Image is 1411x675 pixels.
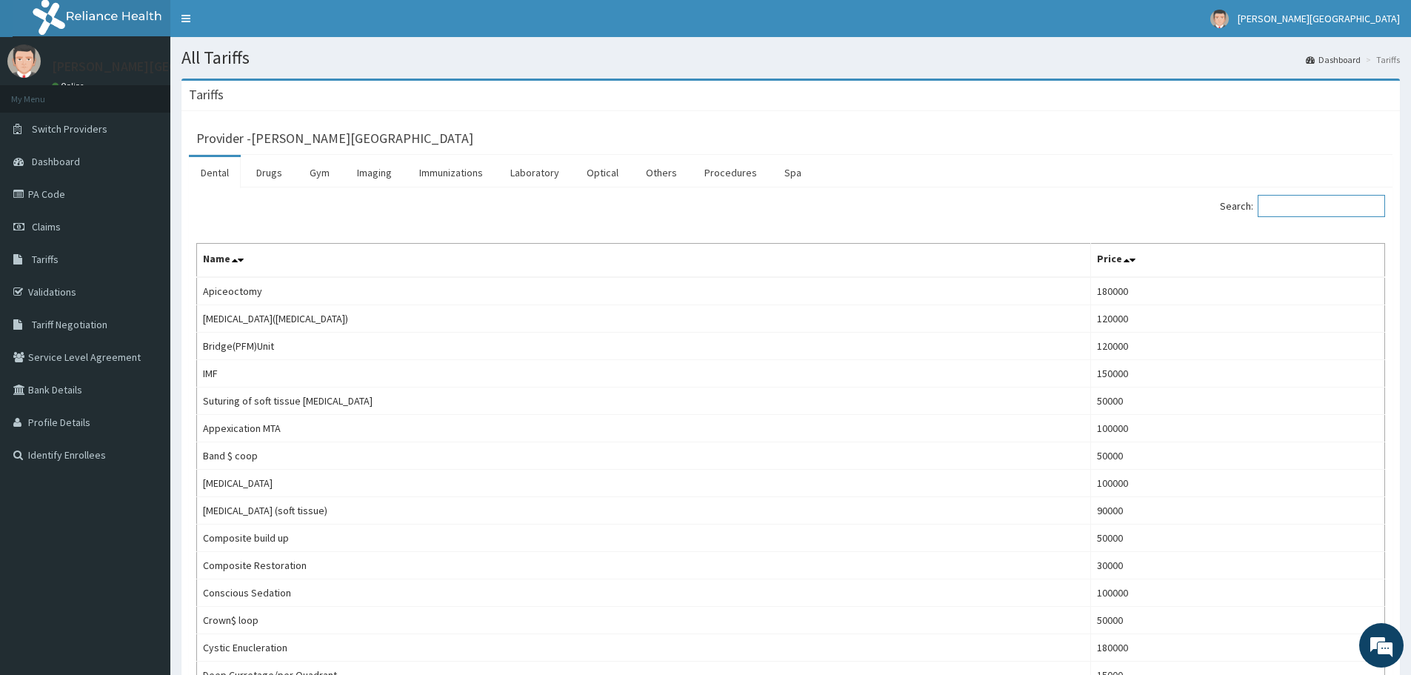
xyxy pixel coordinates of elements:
span: Dashboard [32,155,80,168]
a: Imaging [345,157,404,188]
h3: Tariffs [189,88,224,102]
td: 30000 [1090,552,1384,579]
img: User Image [7,44,41,78]
td: 50000 [1090,442,1384,470]
td: 120000 [1090,333,1384,360]
td: 180000 [1090,277,1384,305]
label: Search: [1220,195,1385,217]
th: Price [1090,244,1384,278]
a: Spa [773,157,813,188]
td: 50000 [1090,388,1384,415]
td: 150000 [1090,360,1384,388]
span: Tariff Negotiation [32,318,107,331]
span: Claims [32,220,61,233]
td: Suturing of soft tissue [MEDICAL_DATA] [197,388,1091,415]
a: Procedures [693,157,769,188]
a: Others [634,157,689,188]
a: Drugs [244,157,294,188]
li: Tariffs [1362,53,1400,66]
td: 100000 [1090,579,1384,607]
td: 100000 [1090,415,1384,442]
input: Search: [1258,195,1385,217]
p: [PERSON_NAME][GEOGRAPHIC_DATA] [52,60,271,73]
td: 90000 [1090,497,1384,525]
td: [MEDICAL_DATA] (soft tissue) [197,497,1091,525]
th: Name [197,244,1091,278]
td: 50000 [1090,607,1384,634]
h3: Provider - [PERSON_NAME][GEOGRAPHIC_DATA] [196,132,473,145]
td: 50000 [1090,525,1384,552]
span: [PERSON_NAME][GEOGRAPHIC_DATA] [1238,12,1400,25]
td: [MEDICAL_DATA]([MEDICAL_DATA]) [197,305,1091,333]
td: 100000 [1090,470,1384,497]
td: Crown$ loop [197,607,1091,634]
a: Online [52,81,87,91]
span: Tariffs [32,253,59,266]
td: Bridge(PFM)Unit [197,333,1091,360]
td: Conscious Sedation [197,579,1091,607]
td: Cystic Enucleration [197,634,1091,662]
td: Appexication MTA [197,415,1091,442]
td: Composite Restoration [197,552,1091,579]
a: Immunizations [407,157,495,188]
a: Optical [575,157,630,188]
a: Dental [189,157,241,188]
a: Dashboard [1306,53,1361,66]
span: Switch Providers [32,122,107,136]
td: Composite build up [197,525,1091,552]
img: User Image [1210,10,1229,28]
a: Gym [298,157,341,188]
td: Band $ coop [197,442,1091,470]
h1: All Tariffs [181,48,1400,67]
td: [MEDICAL_DATA] [197,470,1091,497]
td: 180000 [1090,634,1384,662]
td: Apiceoctomy [197,277,1091,305]
td: 120000 [1090,305,1384,333]
a: Laboratory [498,157,571,188]
td: IMF [197,360,1091,388]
